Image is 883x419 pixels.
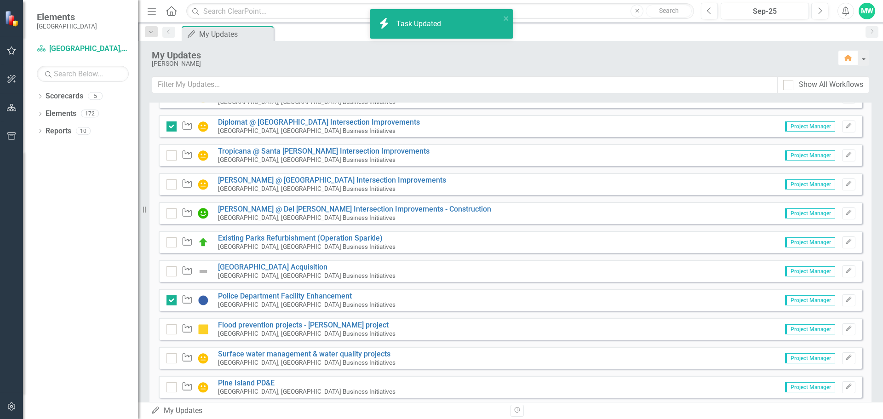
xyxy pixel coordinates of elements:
[785,150,835,161] span: Project Manager
[198,324,209,335] img: In Progress or Needs Work
[659,7,679,14] span: Search
[218,147,430,155] a: Tropicana @ Santa [PERSON_NAME] Intersection Improvements
[785,266,835,276] span: Project Manager
[785,237,835,247] span: Project Manager
[76,127,91,135] div: 10
[218,330,396,337] small: [GEOGRAPHIC_DATA], [GEOGRAPHIC_DATA] Business Initiatives
[5,10,21,27] img: ClearPoint Strategy
[785,353,835,363] span: Project Manager
[198,208,209,219] img: Completed
[37,11,97,23] span: Elements
[46,109,76,119] a: Elements
[151,406,504,416] div: My Updates
[785,179,835,189] span: Project Manager
[198,266,209,277] img: Not Defined
[396,19,443,29] div: Task Updated
[218,205,491,213] a: [PERSON_NAME] @ Del [PERSON_NAME] Intersection Improvements - Construction
[218,379,275,387] a: Pine Island PD&E
[218,321,389,329] a: Flood prevention projects - [PERSON_NAME] project
[799,80,863,90] div: Show All Workflows
[785,121,835,132] span: Project Manager
[218,118,420,126] a: Diplomat @ [GEOGRAPHIC_DATA] Intersection Improvements
[37,66,129,82] input: Search Below...
[646,5,692,17] button: Search
[218,185,396,192] small: [GEOGRAPHIC_DATA], [GEOGRAPHIC_DATA] Business Initiatives
[88,92,103,100] div: 5
[198,353,209,364] img: In Progress
[152,60,829,67] div: [PERSON_NAME]
[218,359,396,366] small: [GEOGRAPHIC_DATA], [GEOGRAPHIC_DATA] Business Initiatives
[198,179,209,190] img: In Progress
[198,121,209,132] img: In Progress
[46,126,71,137] a: Reports
[198,150,209,161] img: In Progress
[218,176,446,184] a: [PERSON_NAME] @ [GEOGRAPHIC_DATA] Intersection Improvements
[198,295,209,306] img: On Hold
[218,272,396,279] small: [GEOGRAPHIC_DATA], [GEOGRAPHIC_DATA] Business Initiatives
[218,214,396,221] small: [GEOGRAPHIC_DATA], [GEOGRAPHIC_DATA] Business Initiatives
[37,44,129,54] a: [GEOGRAPHIC_DATA], [GEOGRAPHIC_DATA] Business Initiatives
[152,76,778,93] input: Filter My Updates...
[218,350,390,358] a: Surface water management & water quality projects
[218,156,396,163] small: [GEOGRAPHIC_DATA], [GEOGRAPHIC_DATA] Business Initiatives
[218,301,396,308] small: [GEOGRAPHIC_DATA], [GEOGRAPHIC_DATA] Business Initiatives
[218,388,396,395] small: [GEOGRAPHIC_DATA], [GEOGRAPHIC_DATA] Business Initiatives
[218,292,352,300] a: Police Department Facility Enhancement
[218,98,396,105] small: [GEOGRAPHIC_DATA], [GEOGRAPHIC_DATA] Business Initiatives
[152,50,829,60] div: My Updates
[218,234,383,242] a: Existing Parks Refurbishment (Operation Sparkle)
[785,295,835,305] span: Project Manager
[218,127,396,134] small: [GEOGRAPHIC_DATA], [GEOGRAPHIC_DATA] Business Initiatives
[218,263,327,271] a: [GEOGRAPHIC_DATA] Acquisition
[859,3,875,19] button: MW
[218,243,396,250] small: [GEOGRAPHIC_DATA], [GEOGRAPHIC_DATA] Business Initiatives
[721,3,809,19] button: Sep-25
[46,91,83,102] a: Scorecards
[199,29,271,40] div: My Updates
[724,6,806,17] div: Sep-25
[785,382,835,392] span: Project Manager
[81,110,99,118] div: 172
[198,382,209,393] img: In Progress
[198,237,209,248] img: On Schedule or Complete
[37,23,97,30] small: [GEOGRAPHIC_DATA]
[186,3,694,19] input: Search ClearPoint...
[785,324,835,334] span: Project Manager
[503,13,510,23] button: close
[785,208,835,218] span: Project Manager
